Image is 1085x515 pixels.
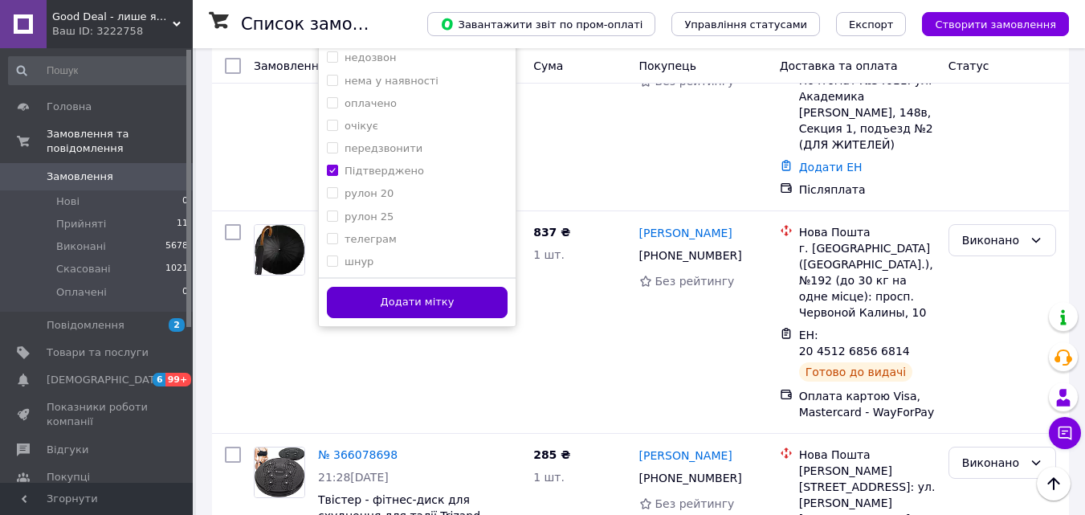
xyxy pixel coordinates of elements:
span: Доставка та оплата [780,59,898,72]
div: [PHONE_NUMBER] [636,467,745,489]
span: 0 [182,285,188,300]
span: Скасовані [56,262,111,276]
span: 2 [169,318,185,332]
label: очікує [345,120,378,132]
span: Нові [56,194,80,209]
span: 1 шт. [533,248,565,261]
input: Пошук [8,56,190,85]
span: 1021 [165,262,188,276]
span: Відгуки [47,443,88,457]
span: Повідомлення [47,318,124,333]
span: 1 шт. [533,471,565,484]
span: Без рейтингу [655,497,735,510]
a: Додати ЕН [799,161,863,174]
span: Статус [948,59,989,72]
span: Good Deal - лише якісні товари для Вашого дому [52,10,173,24]
span: Експорт [849,18,894,31]
img: Фото товару [255,225,304,274]
div: Нова Пошта [799,224,936,240]
span: Показники роботи компанії [47,400,149,429]
label: недозвон [345,51,396,63]
span: Покупець [639,59,696,72]
span: 6 [153,373,165,386]
div: [GEOGRAPHIC_DATA] ([GEOGRAPHIC_DATA].), Почтомат №34011: ул. Академика [PERSON_NAME], 148в, Секци... [799,40,936,153]
span: Оплачені [56,285,107,300]
span: 5678 [165,239,188,254]
div: Виконано [962,231,1023,249]
span: Замовлення [47,170,113,184]
span: Товари та послуги [47,345,149,360]
a: Фото товару [254,447,305,498]
a: № 366078698 [318,448,398,461]
button: Створити замовлення [922,12,1069,36]
div: Готово до видачі [799,362,913,382]
label: рулон 25 [345,210,394,223]
span: ЕН: 20 4512 6856 6814 [799,329,910,358]
label: нема у наявності [345,75,438,87]
div: Виконано [962,454,1023,472]
span: Без рейтингу [655,275,735,288]
span: 837 ₴ [533,226,570,239]
span: 0 [182,194,188,209]
div: Післяплата [799,182,936,198]
span: Управління статусами [684,18,807,31]
a: Фото товару [254,224,305,276]
span: Створити замовлення [935,18,1056,31]
div: Ваш ID: 3222758 [52,24,193,39]
button: Експорт [836,12,907,36]
div: Нова Пошта [799,447,936,463]
div: Оплата картою Visa, Mastercard - WayForPay [799,388,936,420]
a: [PERSON_NAME] [639,448,732,464]
label: передзвонити [345,142,422,154]
div: г. [GEOGRAPHIC_DATA] ([GEOGRAPHIC_DATA].), №192 (до 30 кг на одне місце): просп. Червоной Калины, 10 [799,240,936,321]
button: Завантажити звіт по пром-оплаті [427,12,655,36]
span: [DEMOGRAPHIC_DATA] [47,373,165,387]
span: Cума [533,59,563,72]
label: Підтверджено [345,165,424,177]
span: Завантажити звіт по пром-оплаті [440,17,642,31]
div: [PHONE_NUMBER] [636,244,745,267]
button: Управління статусами [671,12,820,36]
label: оплачено [345,97,397,109]
span: Головна [47,100,92,114]
label: рулон 20 [345,187,394,199]
label: шнур [345,255,373,268]
span: 99+ [165,373,192,386]
img: Фото товару [255,448,304,497]
span: Замовлення [254,59,325,72]
span: Покупці [47,470,90,484]
span: 21:28[DATE] [318,471,389,484]
span: 285 ₴ [533,448,570,461]
a: Створити замовлення [906,17,1069,30]
span: Прийняті [56,217,106,231]
h1: Список замовлень [241,14,404,34]
span: Виконані [56,239,106,254]
button: Наверх [1037,467,1071,501]
button: Чат з покупцем [1049,417,1081,449]
a: [PERSON_NAME] [639,225,732,241]
span: 11 [177,217,188,231]
button: Додати мітку [327,287,508,318]
label: телеграм [345,233,397,245]
span: Замовлення та повідомлення [47,127,193,156]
